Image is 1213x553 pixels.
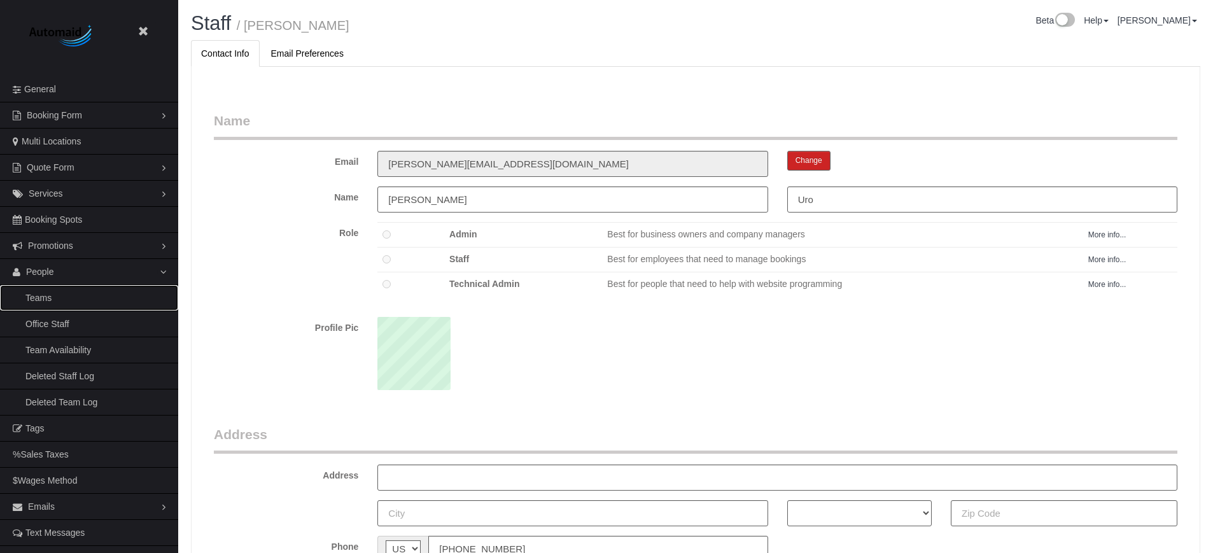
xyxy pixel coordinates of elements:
[20,449,68,459] span: Sales Taxes
[602,222,1083,247] td: Best for business owners and company managers
[1118,15,1197,25] a: [PERSON_NAME]
[449,229,477,239] strong: Admin
[214,111,1177,140] legend: Name
[1084,15,1109,25] a: Help
[377,186,768,213] input: First Name
[787,151,831,171] button: Change
[28,241,73,251] span: Promotions
[204,536,368,553] label: Phone
[204,186,368,204] label: Name
[191,12,231,34] a: Staff
[602,247,1083,272] td: Best for employees that need to manage bookings
[204,151,368,168] label: Email
[25,423,45,433] span: Tags
[204,222,1187,307] div: You must be a Technical Admin or Admin to perform these actions.
[22,136,81,146] span: Multi Locations
[25,528,85,538] span: Text Messages
[602,272,1083,297] td: Best for people that need to help with website programming
[24,84,56,94] span: General
[787,186,1177,213] input: Last Name
[28,501,55,512] span: Emails
[214,425,1177,454] legend: Address
[204,317,368,334] label: Profile Pic
[204,465,368,482] label: Address
[191,40,260,67] a: Contact Info
[18,475,78,486] span: Wages Method
[449,279,519,289] b: Technical Admin
[26,267,54,277] span: People
[261,40,354,67] a: Email Preferences
[1088,255,1126,264] a: More info...
[29,188,63,199] span: Services
[1054,13,1075,29] img: New interface
[1088,280,1126,289] a: More info...
[1035,15,1075,25] a: Beta
[1088,230,1126,239] a: More info...
[237,18,349,32] small: / [PERSON_NAME]
[204,222,368,239] label: Role
[25,214,82,225] span: Booking Spots
[27,162,74,172] span: Quote Form
[951,500,1177,526] input: Zip Code
[22,22,102,51] img: Automaid Logo
[377,500,768,526] input: City
[27,110,82,120] span: Booking Form
[449,254,469,264] strong: Staff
